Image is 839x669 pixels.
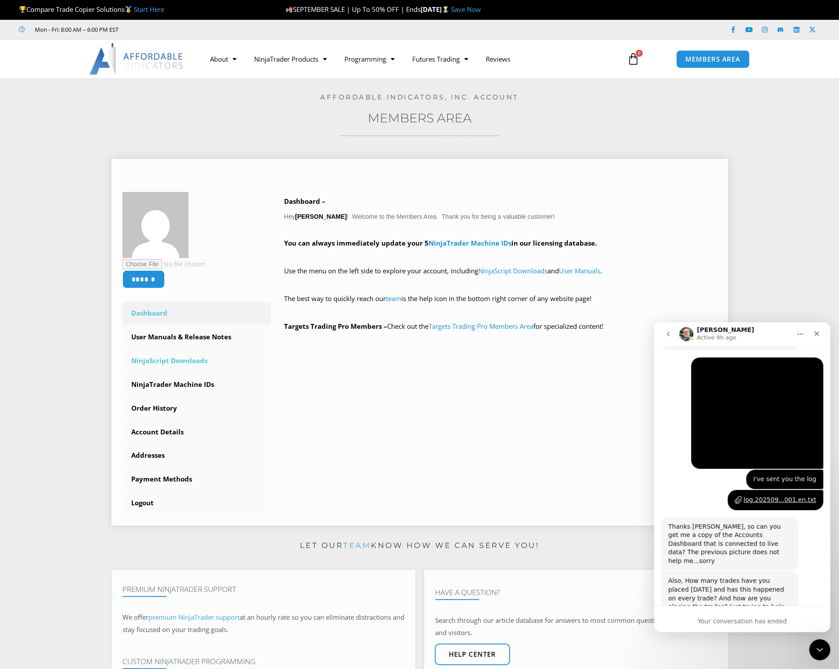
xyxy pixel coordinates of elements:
a: 0 [614,46,653,72]
a: NinjaScript Downloads [122,349,271,372]
a: Addresses [122,444,271,467]
a: Payment Methods [122,468,271,491]
p: The best way to quickly reach our is the help icon in the bottom right corner of any website page! [284,293,717,317]
span: SEPTEMBER SALE | Up To 50% OFF | Ends [285,5,421,14]
span: 0 [636,50,643,57]
p: Search through our article database for answers to most common questions from customers and visit... [435,614,717,639]
p: Use the menu on the left side to explore your account, including and . [284,265,717,290]
a: MEMBERS AREA [676,50,750,68]
a: Futures Trading [403,49,477,69]
a: User Manuals [559,266,600,275]
img: 🏆 [19,6,26,13]
span: We offer [122,613,148,621]
a: User Manuals & Release Notes [122,326,271,349]
img: ⌛ [442,6,449,13]
strong: [PERSON_NAME] [295,213,347,220]
img: 🍂 [286,6,292,13]
img: 5f134d5080cd8606c769c067cdb75d253f8f6419f1c7daba1e0781ed198c4de3 [122,192,188,258]
strong: Targets Trading Pro Members – [284,322,387,331]
b: Dashboard – [284,197,325,206]
span: Compare Trade Copier Solutions [19,5,164,14]
a: Affordable Indicators, Inc. Account [320,93,519,101]
nav: Account pages [122,302,271,515]
p: Let our know how we can serve you! [111,539,728,553]
h4: Custom NinjaTrader Programming [122,657,404,666]
p: Check out the for specialized content! [284,320,717,333]
a: NinjaTrader Products [245,49,336,69]
div: Hey ! Welcome to the Members Area. Thank you for being a valuable customer! [284,195,717,333]
a: Reviews [477,49,519,69]
a: Start Here [134,5,164,14]
iframe: Intercom live chat [809,639,830,660]
span: Help center [449,651,496,658]
span: Mon - Fri: 8:00 AM – 6:00 PM EST [33,24,118,35]
strong: You can always immediately update your 5 in our licensing database. [284,239,597,247]
a: Programming [336,49,403,69]
a: NinjaTrader Machine IDs [429,239,511,247]
strong: [DATE] [421,5,451,14]
iframe: Customer reviews powered by Trustpilot [131,25,263,34]
a: team [343,541,371,550]
h4: Have A Question? [435,588,717,597]
a: Order History [122,397,271,420]
a: NinjaTrader Machine IDs [122,373,271,396]
a: Logout [122,492,271,515]
img: LogoAI | Affordable Indicators – NinjaTrader [89,43,184,75]
a: premium NinjaTrader support [148,613,240,621]
a: team [386,294,401,303]
iframe: Intercom live chat [654,322,830,632]
span: MEMBERS AREA [685,56,740,62]
a: Help center [435,643,510,665]
a: NinjaScript Downloads [478,266,547,275]
span: at an hourly rate so you can eliminate distractions and stay focused on your trading goals. [122,613,404,634]
a: Save Now [451,5,481,14]
img: 🥇 [125,6,132,13]
a: Members Area [368,110,472,125]
a: Dashboard [122,302,271,325]
a: Targets Trading Pro Members Area [429,322,533,331]
a: About [201,49,245,69]
a: Account Details [122,421,271,444]
h4: Premium NinjaTrader Support [122,585,404,594]
nav: Menu [201,49,617,69]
